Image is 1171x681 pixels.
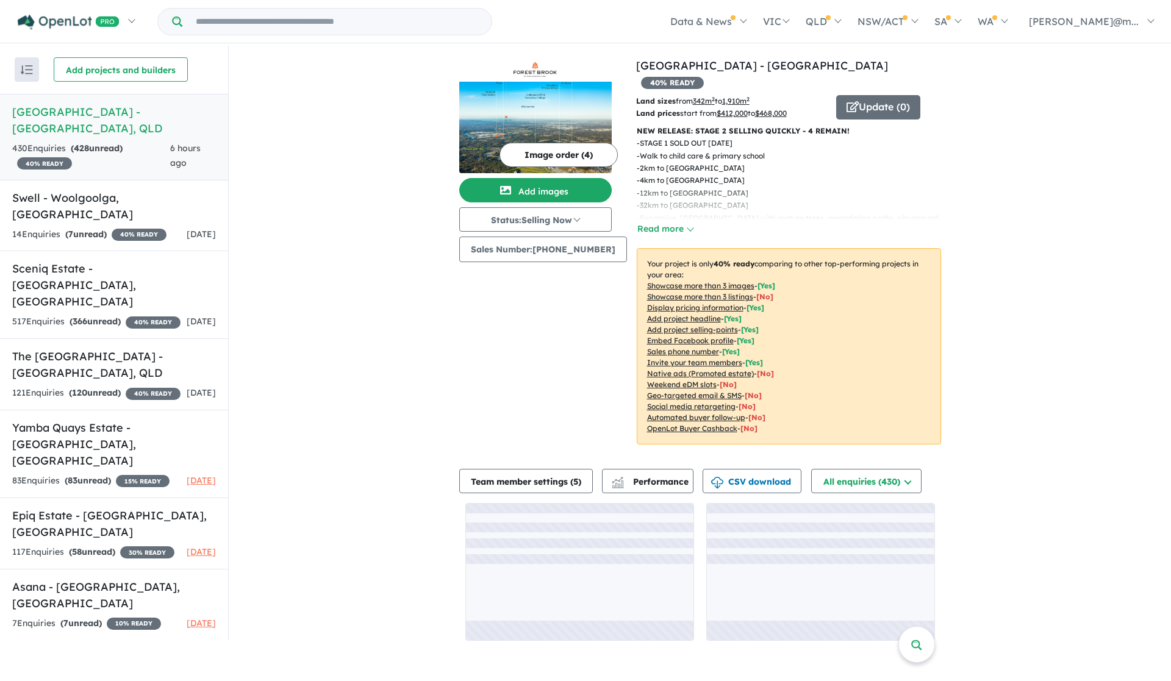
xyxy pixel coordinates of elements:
[187,229,216,240] span: [DATE]
[647,369,754,378] u: Native ads (Promoted estate)
[647,391,742,400] u: Geo-targeted email & SMS
[636,109,680,118] b: Land prices
[647,413,745,422] u: Automated buyer follow-up
[748,413,765,422] span: [No]
[722,96,750,105] u: 1,910 m
[614,476,689,487] span: Performance
[12,348,216,381] h5: The [GEOGRAPHIC_DATA] - [GEOGRAPHIC_DATA] , QLD
[459,207,612,232] button: Status:Selling Now
[69,387,121,398] strong: ( unread)
[187,546,216,557] span: [DATE]
[747,303,764,312] span: [ Yes ]
[185,9,489,35] input: Try estate name, suburb, builder or developer
[637,248,941,444] p: Your project is only comparing to other top-performing projects in your area: - - - - - - - - - -...
[107,618,161,630] span: 10 % READY
[17,157,72,169] span: 40 % READY
[637,150,951,162] p: - Walk to child care & primary school
[65,229,107,240] strong: ( unread)
[647,402,736,411] u: Social media retargeting
[187,475,216,486] span: [DATE]
[459,57,612,173] a: ForestBrook Estate - Collingwood Park LogoForestBrook Estate - Collingwood Park
[703,469,801,493] button: CSV download
[500,143,618,167] button: Image order (4)
[187,618,216,629] span: [DATE]
[459,237,627,262] button: Sales Number:[PHONE_NUMBER]
[12,616,161,631] div: 7 Enquir ies
[637,212,951,237] p: - Expansive, [GEOGRAPHIC_DATA] with mature trees, meandering paths, playground and half court.
[18,15,120,30] img: Openlot PRO Logo White
[12,141,170,171] div: 430 Enquir ies
[755,109,787,118] u: $ 468,000
[724,314,742,323] span: [ Yes ]
[112,229,167,241] span: 40 % READY
[73,316,87,327] span: 366
[12,260,216,310] h5: Sceniq Estate - [GEOGRAPHIC_DATA] , [GEOGRAPHIC_DATA]
[12,579,216,611] h5: Asana - [GEOGRAPHIC_DATA] , [GEOGRAPHIC_DATA]
[647,424,737,433] u: OpenLot Buyer Cashback
[637,137,951,149] p: - STAGE 1 SOLD OUT [DATE]
[747,96,750,102] sup: 2
[12,386,181,401] div: 121 Enquir ies
[641,77,704,89] span: 40 % READY
[72,387,87,398] span: 120
[636,96,676,105] b: Land sizes
[712,96,715,102] sup: 2
[647,314,721,323] u: Add project headline
[745,391,762,400] span: [No]
[693,96,715,105] u: 342 m
[612,477,623,483] img: line-chart.svg
[71,143,123,154] strong: ( unread)
[720,380,737,389] span: [No]
[715,96,750,105] span: to
[12,104,216,137] h5: [GEOGRAPHIC_DATA] - [GEOGRAPHIC_DATA] , QLD
[647,292,753,301] u: Showcase more than 3 listings
[836,95,920,119] button: Update (0)
[739,402,756,411] span: [No]
[74,143,89,154] span: 428
[722,347,740,356] span: [ Yes ]
[126,388,181,400] span: 40 % READY
[811,469,922,493] button: All enquiries (430)
[70,316,121,327] strong: ( unread)
[637,125,941,137] p: NEW RELEASE: STAGE 2 SELLING QUICKLY - 4 REMAIN!
[12,474,170,488] div: 83 Enquir ies
[170,143,201,168] span: 6 hours ago
[612,480,624,488] img: bar-chart.svg
[459,178,612,202] button: Add images
[459,469,593,493] button: Team member settings (5)
[647,336,734,345] u: Embed Facebook profile
[65,475,111,486] strong: ( unread)
[573,476,578,487] span: 5
[63,618,68,629] span: 7
[647,303,743,312] u: Display pricing information
[54,57,188,82] button: Add projects and builders
[120,546,174,558] span: 30 % READY
[187,316,216,327] span: [DATE]
[647,347,719,356] u: Sales phone number
[745,358,763,367] span: [ Yes ]
[757,369,774,378] span: [No]
[12,419,216,469] h5: Yamba Quays Estate - [GEOGRAPHIC_DATA] , [GEOGRAPHIC_DATA]
[12,190,216,223] h5: Swell - Woolgoolga , [GEOGRAPHIC_DATA]
[12,507,216,540] h5: Epiq Estate - [GEOGRAPHIC_DATA] , [GEOGRAPHIC_DATA]
[459,82,612,173] img: ForestBrook Estate - Collingwood Park
[637,174,951,187] p: - 4km to [GEOGRAPHIC_DATA]
[637,162,951,174] p: - 2km to [GEOGRAPHIC_DATA]
[636,107,827,119] p: start from
[748,109,787,118] span: to
[637,187,951,199] p: - 12km to [GEOGRAPHIC_DATA]
[68,229,73,240] span: 7
[636,59,888,73] a: [GEOGRAPHIC_DATA] - [GEOGRAPHIC_DATA]
[637,222,694,236] button: Read more
[647,358,742,367] u: Invite your team members
[116,475,170,487] span: 15 % READY
[21,65,33,74] img: sort.svg
[12,545,174,560] div: 117 Enquir ies
[737,336,754,345] span: [ Yes ]
[60,618,102,629] strong: ( unread)
[740,424,757,433] span: [No]
[647,325,738,334] u: Add project selling-points
[68,475,77,486] span: 83
[12,227,167,242] div: 14 Enquir ies
[757,281,775,290] span: [ Yes ]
